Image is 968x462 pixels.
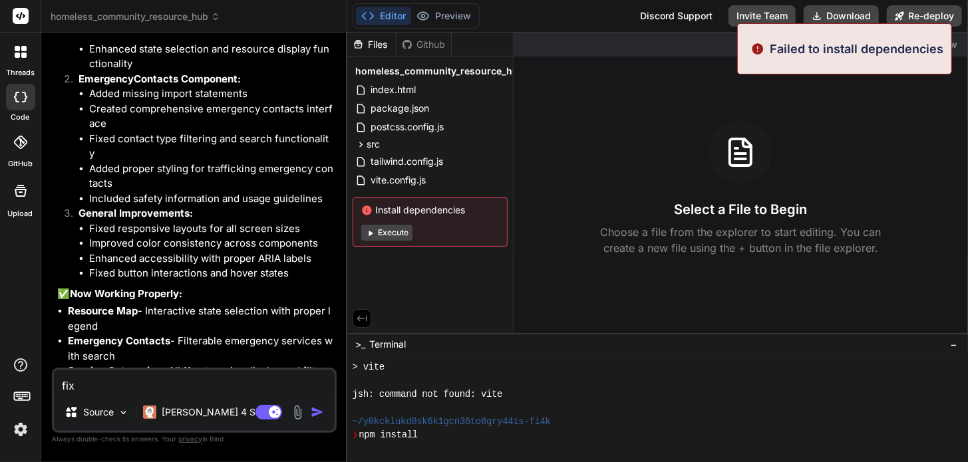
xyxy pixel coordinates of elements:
span: index.html [369,82,417,98]
span: privacy [178,435,202,443]
li: Enhanced state selection and resource display functionality [89,42,334,72]
li: Fixed button interactions and hover states [89,266,334,281]
label: GitHub [8,158,33,170]
img: settings [9,418,32,441]
span: ~/y0kcklukd0sk6k1gcn36to6gry44is-fi4k [353,415,551,428]
span: > vite [353,360,385,374]
strong: General Improvements: [79,207,193,219]
span: homeless_community_resource_hub [51,10,220,23]
li: - Filterable emergency services with search [68,334,334,364]
span: npm install [359,428,418,441]
label: code [11,112,30,123]
div: Github [397,38,451,51]
li: - All 11 categories display and filter correctly [68,364,334,394]
img: Pick Models [118,407,129,418]
strong: Service Categories [68,364,161,377]
li: Added proper styling for trafficking emergency contacts [89,162,334,191]
li: Improved color consistency across components [89,236,334,251]
strong: Now Working Properly: [70,287,182,300]
li: Enhanced accessibility with proper ARIA labels [89,251,334,267]
span: homeless_community_resource_hub [355,64,524,78]
strong: Emergency Contacts [68,334,170,347]
li: Created comprehensive emergency contacts interface [89,102,334,132]
li: Fixed responsive layouts for all screen sizes [89,221,334,237]
strong: EmergencyContacts Component: [79,72,241,85]
button: Invite Team [728,5,796,27]
span: src [367,138,380,151]
span: vite.config.js [369,172,427,188]
label: Upload [8,208,33,219]
button: Execute [361,225,412,241]
h3: Select a File to Begin [674,200,807,219]
span: Terminal [369,338,406,351]
span: >_ [355,338,365,351]
span: package.json [369,100,430,116]
span: jsh: command not found: vite [353,388,503,401]
button: Re-deploy [887,5,962,27]
div: Files [347,38,396,51]
strong: Resource Map [68,304,138,317]
button: Download [804,5,879,27]
p: Choose a file from the explorer to start editing. You can create a new file using the + button in... [591,224,889,256]
img: attachment [290,405,305,420]
img: Claude 4 Sonnet [143,405,156,419]
div: Discord Support [632,5,721,27]
label: threads [6,67,35,78]
p: [PERSON_NAME] 4 S.. [162,405,261,419]
button: Editor [356,7,411,25]
span: ❯ [353,428,359,441]
button: Preview [411,7,476,25]
li: Fixed contact type filtering and search functionality [89,132,334,162]
button: − [947,334,960,355]
p: Source [83,405,114,419]
span: tailwind.config.js [369,154,444,170]
p: Always double-check its answers. Your in Bind [52,433,337,445]
li: Included safety information and usage guidelines [89,191,334,207]
p: Failed to install dependencies [770,40,943,58]
span: postcss.config.js [369,119,445,135]
img: icon [311,405,324,419]
span: − [950,338,957,351]
span: Install dependencies [361,203,499,217]
li: Added missing import statements [89,86,334,102]
li: - Interactive state selection with proper legend [68,304,334,334]
img: alert [751,40,764,58]
p: ✅ [57,287,334,302]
